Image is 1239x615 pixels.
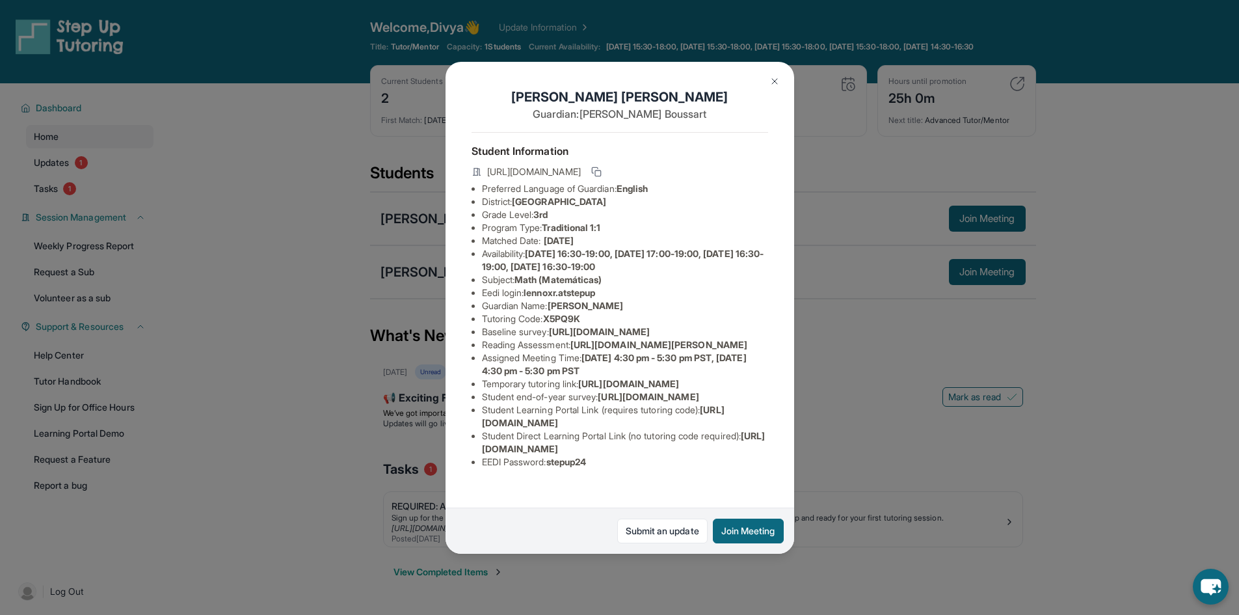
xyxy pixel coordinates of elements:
[482,299,768,312] li: Guardian Name :
[482,273,768,286] li: Subject :
[598,391,699,402] span: [URL][DOMAIN_NAME]
[546,456,587,467] span: stepup24
[514,274,602,285] span: Math (Matemáticas)
[482,234,768,247] li: Matched Date:
[482,182,768,195] li: Preferred Language of Guardian:
[589,164,604,180] button: Copy link
[1193,569,1229,605] button: chat-button
[472,143,768,159] h4: Student Information
[617,519,708,543] a: Submit an update
[487,165,581,178] span: [URL][DOMAIN_NAME]
[482,403,768,430] li: Student Learning Portal Link (requires tutoring code) :
[542,222,600,233] span: Traditional 1:1
[482,248,764,272] span: [DATE] 16:30-19:00, [DATE] 17:00-19:00, [DATE] 16:30-19:00, [DATE] 16:30-19:00
[549,326,650,337] span: [URL][DOMAIN_NAME]
[472,88,768,106] h1: [PERSON_NAME] [PERSON_NAME]
[543,313,580,324] span: X5PQ9K
[713,519,784,543] button: Join Meeting
[548,300,624,311] span: [PERSON_NAME]
[482,208,768,221] li: Grade Level:
[482,195,768,208] li: District:
[482,312,768,325] li: Tutoring Code :
[482,430,768,456] li: Student Direct Learning Portal Link (no tutoring code required) :
[570,339,747,350] span: [URL][DOMAIN_NAME][PERSON_NAME]
[482,247,768,273] li: Availability:
[482,286,768,299] li: Eedi login :
[578,378,679,389] span: [URL][DOMAIN_NAME]
[524,287,595,298] span: lennoxr.atstepup
[482,351,768,377] li: Assigned Meeting Time :
[472,106,768,122] p: Guardian: [PERSON_NAME] Boussart
[482,377,768,390] li: Temporary tutoring link :
[533,209,548,220] span: 3rd
[482,352,747,376] span: [DATE] 4:30 pm - 5:30 pm PST, [DATE] 4:30 pm - 5:30 pm PST
[482,325,768,338] li: Baseline survey :
[617,183,648,194] span: English
[482,456,768,469] li: EEDI Password :
[482,338,768,351] li: Reading Assessment :
[544,235,574,246] span: [DATE]
[512,196,606,207] span: [GEOGRAPHIC_DATA]
[769,76,780,87] img: Close Icon
[482,390,768,403] li: Student end-of-year survey :
[482,221,768,234] li: Program Type:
